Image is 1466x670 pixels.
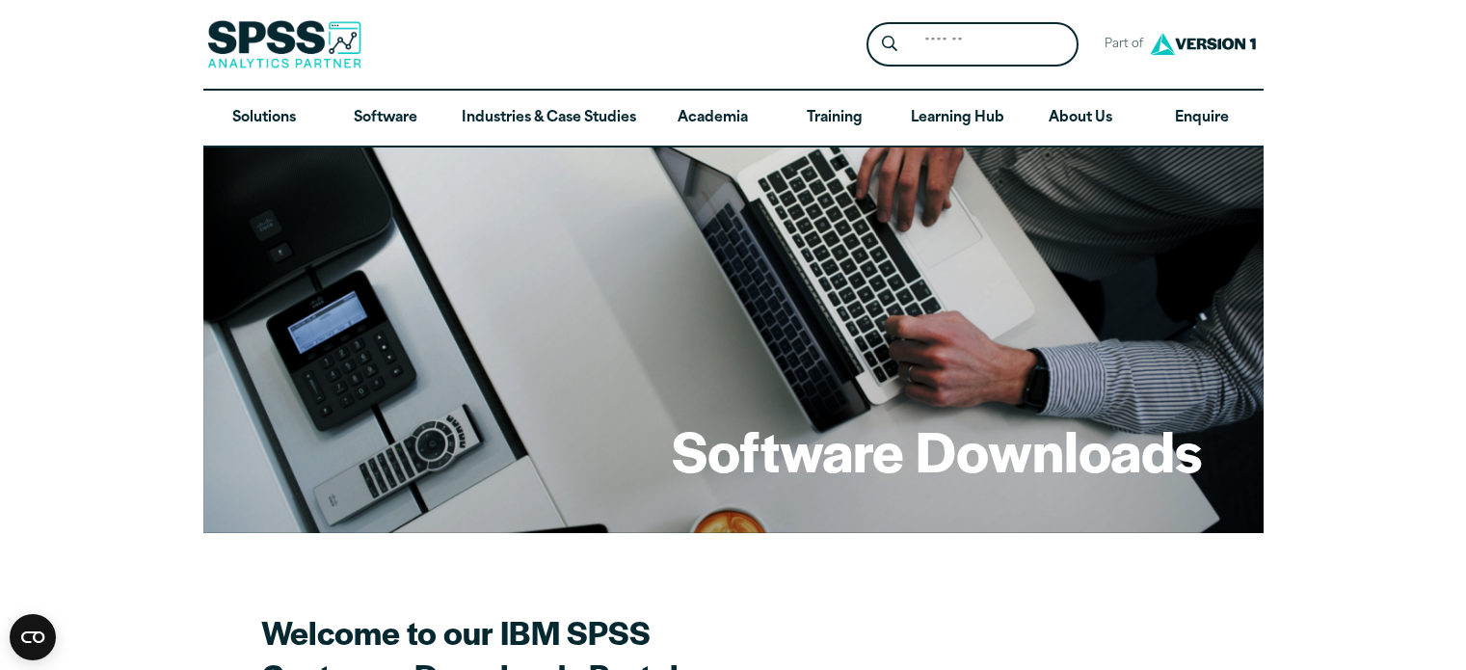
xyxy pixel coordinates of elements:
img: SPSS Analytics Partner [207,20,361,68]
button: Open CMP widget [10,614,56,660]
span: Part of [1094,31,1145,59]
h1: Software Downloads [672,413,1202,488]
button: Search magnifying glass icon [871,27,907,63]
a: Software [325,91,446,147]
a: Industries & Case Studies [446,91,652,147]
nav: Desktop version of site main menu [203,91,1264,147]
a: Academia [652,91,773,147]
a: Training [773,91,894,147]
a: Solutions [203,91,325,147]
a: Learning Hub [895,91,1020,147]
svg: Search magnifying glass icon [882,36,897,52]
a: Enquire [1141,91,1263,147]
a: About Us [1020,91,1141,147]
form: Site Header Search Form [866,22,1079,67]
img: Version1 Logo [1145,26,1261,62]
